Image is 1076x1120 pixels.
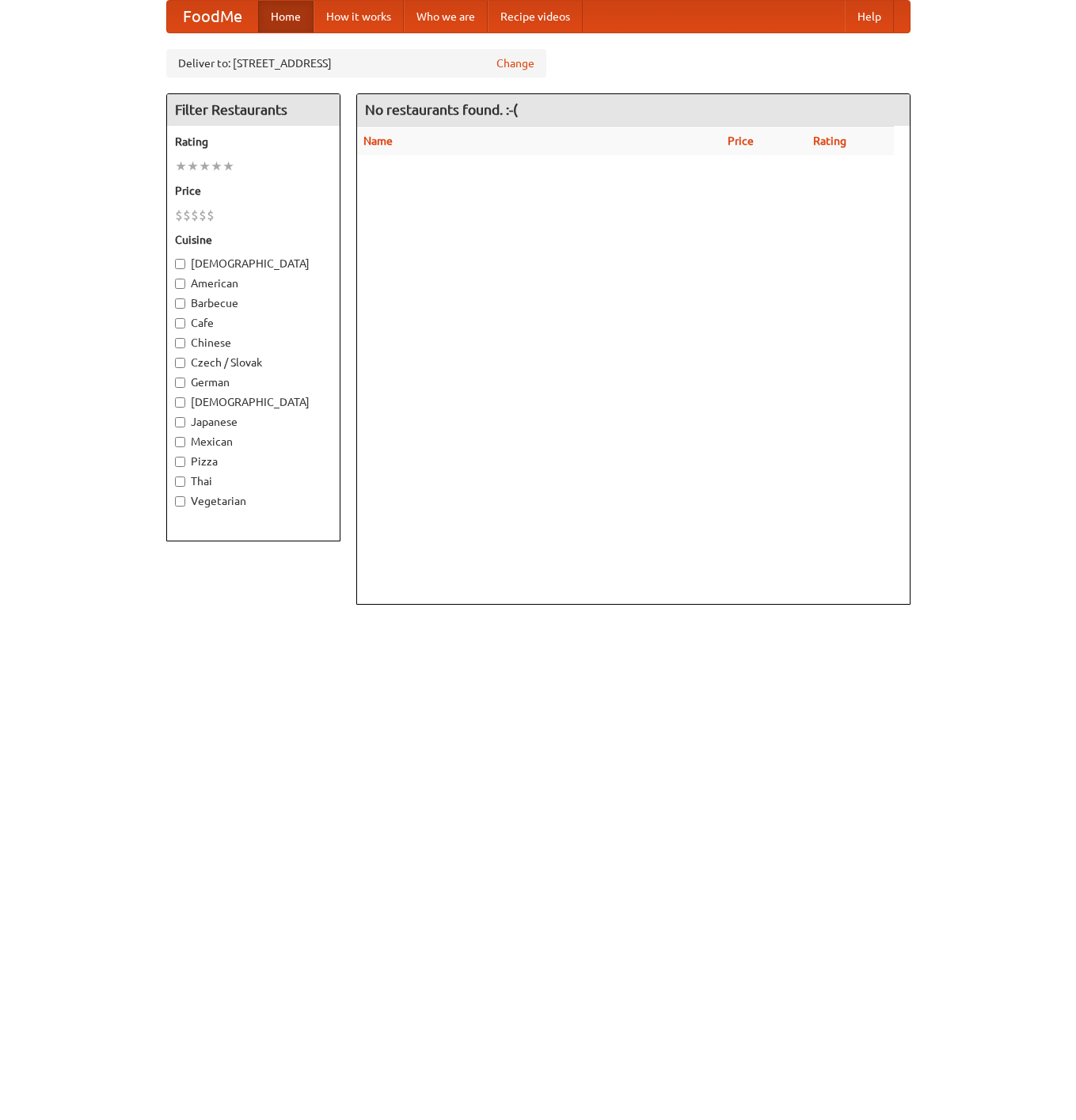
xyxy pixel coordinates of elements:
[175,454,332,469] label: Pizza
[258,1,314,32] a: Home
[175,315,332,331] label: Cafe
[175,158,187,175] li: ★
[207,207,215,224] li: $
[175,394,332,410] label: [DEMOGRAPHIC_DATA]
[211,158,222,175] li: ★
[175,414,332,430] label: Japanese
[187,158,199,175] li: ★
[175,397,185,408] input: [DEMOGRAPHIC_DATA]
[175,374,332,390] label: German
[175,335,332,351] label: Chinese
[175,476,185,487] input: Thai
[813,135,846,147] a: Rating
[191,207,199,224] li: $
[175,434,332,450] label: Mexican
[175,279,185,289] input: American
[222,158,234,175] li: ★
[175,417,185,427] input: Japanese
[167,1,258,32] a: FoodMe
[728,135,754,147] a: Price
[175,259,185,269] input: [DEMOGRAPHIC_DATA]
[199,207,207,224] li: $
[175,256,332,271] label: [DEMOGRAPHIC_DATA]
[166,49,546,78] div: Deliver to: [STREET_ADDRESS]
[175,378,185,388] input: German
[363,135,393,147] a: Name
[175,338,185,348] input: Chinese
[365,102,518,117] ng-pluralize: No restaurants found. :-(
[314,1,404,32] a: How it works
[175,358,185,368] input: Czech / Slovak
[404,1,488,32] a: Who we are
[175,298,185,309] input: Barbecue
[175,318,185,328] input: Cafe
[175,437,185,447] input: Mexican
[488,1,583,32] a: Recipe videos
[175,496,185,507] input: Vegetarian
[167,94,340,126] h4: Filter Restaurants
[175,232,332,248] h5: Cuisine
[175,473,332,489] label: Thai
[175,134,332,150] h5: Rating
[175,183,332,199] h5: Price
[175,457,185,467] input: Pizza
[175,275,332,291] label: American
[845,1,894,32] a: Help
[175,355,332,370] label: Czech / Slovak
[175,493,332,509] label: Vegetarian
[183,207,191,224] li: $
[175,295,332,311] label: Barbecue
[496,55,534,71] a: Change
[175,207,183,224] li: $
[199,158,211,175] li: ★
